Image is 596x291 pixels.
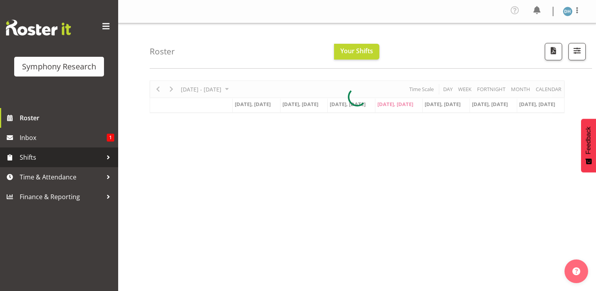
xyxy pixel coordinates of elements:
span: Inbox [20,132,107,144]
img: Rosterit website logo [6,20,71,35]
img: deborah-hull-brown2052.jpg [563,7,572,16]
span: Feedback [585,127,592,154]
button: Your Shifts [334,44,379,60]
span: Time & Attendance [20,171,102,183]
span: Your Shifts [340,47,373,55]
button: Filter Shifts [568,43,586,60]
button: Download a PDF of the roster according to the set date range. [545,43,562,60]
span: Shifts [20,151,102,163]
span: 1 [107,134,114,142]
h4: Roster [150,47,175,56]
span: Finance & Reporting [20,191,102,203]
span: Roster [20,112,114,124]
div: Symphony Research [22,61,96,73]
button: Feedback - Show survey [581,119,596,172]
img: help-xxl-2.png [572,267,580,275]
